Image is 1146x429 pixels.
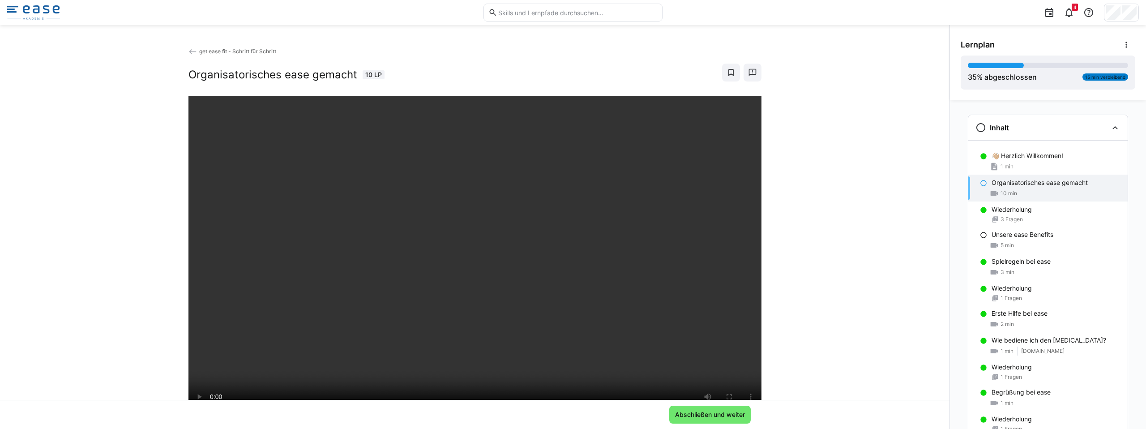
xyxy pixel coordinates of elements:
[199,48,276,55] span: get ease fit - Schritt für Schritt
[992,230,1053,239] p: Unsere ease Benefits
[1073,4,1076,10] span: 4
[992,309,1048,318] p: Erste Hilfe bei ease
[1001,399,1013,407] span: 1 min
[1021,347,1065,355] span: [DOMAIN_NAME]
[674,410,746,419] span: Abschließen und weiter
[992,205,1032,214] p: Wiederholung
[992,284,1032,293] p: Wiederholung
[992,363,1032,372] p: Wiederholung
[992,336,1106,345] p: Wie bediene ich den [MEDICAL_DATA]?
[992,388,1051,397] p: Begrüßung bei ease
[968,73,977,82] span: 35
[1001,321,1014,328] span: 2 min
[669,406,751,424] button: Abschließen und weiter
[992,257,1051,266] p: Spielregeln bei ease
[992,415,1032,424] p: Wiederholung
[990,123,1009,132] h3: Inhalt
[1001,190,1017,197] span: 10 min
[961,40,995,50] span: Lernplan
[1001,347,1013,355] span: 1 min
[188,68,357,82] h2: Organisatorisches ease gemacht
[1001,242,1014,249] span: 5 min
[1001,295,1022,302] span: 1 Fragen
[1082,73,1128,81] div: 15 min verbleibend
[1001,163,1013,170] span: 1 min
[992,178,1088,187] p: Organisatorisches ease gemacht
[992,151,1063,160] p: 👋🏼 Herzlich Willkommen!
[1001,216,1023,223] span: 3 Fragen
[188,48,277,55] a: get ease fit - Schritt für Schritt
[1001,269,1014,276] span: 3 min
[968,72,1037,82] div: % abgeschlossen
[1001,373,1022,381] span: 1 Fragen
[497,9,658,17] input: Skills und Lernpfade durchsuchen…
[365,70,382,79] span: 10 LP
